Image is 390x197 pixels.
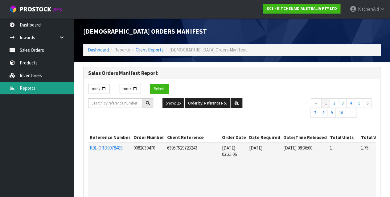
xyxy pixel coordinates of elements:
a: K01-ORD0078489 [90,145,122,151]
a: 9 [327,108,336,118]
span: [DEMOGRAPHIC_DATA] Orders Manifest [83,27,207,35]
span: KitchenAid [358,6,379,12]
th: Client Reference [166,133,220,142]
small: WMS [52,7,62,13]
button: Order by: Reference No. [185,98,230,108]
a: 10 [335,108,346,118]
span: Reports [114,47,130,53]
a: 6 [363,98,372,108]
a: Client Reports [136,47,164,53]
th: Order Number [132,133,166,142]
button: Show: 25 [162,98,184,108]
a: → [346,108,356,118]
span: [DATE] [249,145,262,151]
span: 1 [330,145,332,151]
span: [DATE] 08:36:00 [283,145,312,151]
span: [DATE] 03:35:06 [222,145,237,157]
a: 1 [321,98,330,108]
button: Refresh [150,84,169,94]
a: 8 [319,108,327,118]
th: Order Date [220,133,248,142]
img: cube-alt.png [9,5,17,13]
a: Dashboard [88,47,109,53]
a: 7 [310,108,319,118]
th: Total Units [328,133,359,142]
a: 2 [330,98,338,108]
th: Date/Time Released [282,133,328,142]
span: 0082030470 [133,145,155,151]
span: [DEMOGRAPHIC_DATA] Orders Manifest [169,47,247,53]
span: ProStock [20,5,51,13]
h3: Sales Orders Manifest Report [88,70,376,76]
input: Search by reference number [88,98,143,108]
a: 3 [338,98,347,108]
nav: Page navigation [311,98,376,119]
a: ← [311,98,322,108]
span: 1.75 [361,145,368,151]
a: 5 [355,98,363,108]
span: 63957529723243 [167,145,197,151]
th: Date Required [248,133,282,142]
a: 4 [346,98,355,108]
th: Reference Number [88,133,132,142]
strong: K01 - KITCHENAID AUSTRALIA PTY LTD [267,6,337,11]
